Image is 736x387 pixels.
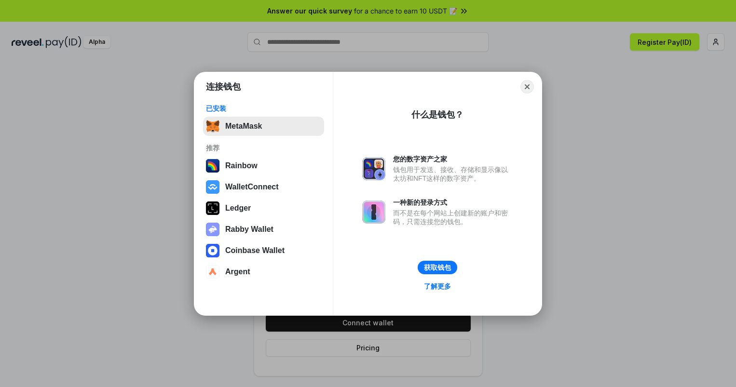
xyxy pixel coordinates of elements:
img: svg+xml,%3Csvg%20xmlns%3D%22http%3A%2F%2Fwww.w3.org%2F2000%2Fsvg%22%20width%3D%2228%22%20height%3... [206,201,219,215]
img: svg+xml,%3Csvg%20xmlns%3D%22http%3A%2F%2Fwww.w3.org%2F2000%2Fsvg%22%20fill%3D%22none%22%20viewBox... [206,223,219,236]
div: 而不是在每个网站上创建新的账户和密码，只需连接您的钱包。 [393,209,513,226]
div: 一种新的登录方式 [393,198,513,207]
button: WalletConnect [203,177,324,197]
div: 了解更多 [424,282,451,291]
img: svg+xml,%3Csvg%20xmlns%3D%22http%3A%2F%2Fwww.w3.org%2F2000%2Fsvg%22%20fill%3D%22none%22%20viewBox... [362,200,385,224]
img: svg+xml,%3Csvg%20width%3D%2228%22%20height%3D%2228%22%20viewBox%3D%220%200%2028%2028%22%20fill%3D... [206,265,219,279]
img: svg+xml,%3Csvg%20xmlns%3D%22http%3A%2F%2Fwww.w3.org%2F2000%2Fsvg%22%20fill%3D%22none%22%20viewBox... [362,157,385,180]
div: Rainbow [225,161,258,170]
div: 钱包用于发送、接收、存储和显示像以太坊和NFT这样的数字资产。 [393,165,513,183]
button: Close [520,80,534,93]
div: 已安装 [206,104,321,113]
div: 获取钱包 [424,263,451,272]
div: 推荐 [206,144,321,152]
div: Argent [225,267,250,276]
div: 您的数字资产之家 [393,155,513,163]
button: Ledger [203,199,324,218]
div: WalletConnect [225,183,279,191]
button: Argent [203,262,324,281]
button: Coinbase Wallet [203,241,324,260]
a: 了解更多 [418,280,457,293]
button: MetaMask [203,117,324,136]
img: svg+xml,%3Csvg%20width%3D%2228%22%20height%3D%2228%22%20viewBox%3D%220%200%2028%2028%22%20fill%3D... [206,180,219,194]
div: Coinbase Wallet [225,246,285,255]
h1: 连接钱包 [206,81,241,93]
div: MetaMask [225,122,262,131]
img: svg+xml,%3Csvg%20fill%3D%22none%22%20height%3D%2233%22%20viewBox%3D%220%200%2035%2033%22%20width%... [206,120,219,133]
button: Rainbow [203,156,324,175]
div: 什么是钱包？ [411,109,463,120]
div: Rabby Wallet [225,225,273,234]
img: svg+xml,%3Csvg%20width%3D%2228%22%20height%3D%2228%22%20viewBox%3D%220%200%2028%2028%22%20fill%3D... [206,244,219,257]
button: 获取钱包 [418,261,457,274]
div: Ledger [225,204,251,213]
button: Rabby Wallet [203,220,324,239]
img: svg+xml,%3Csvg%20width%3D%22120%22%20height%3D%22120%22%20viewBox%3D%220%200%20120%20120%22%20fil... [206,159,219,173]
